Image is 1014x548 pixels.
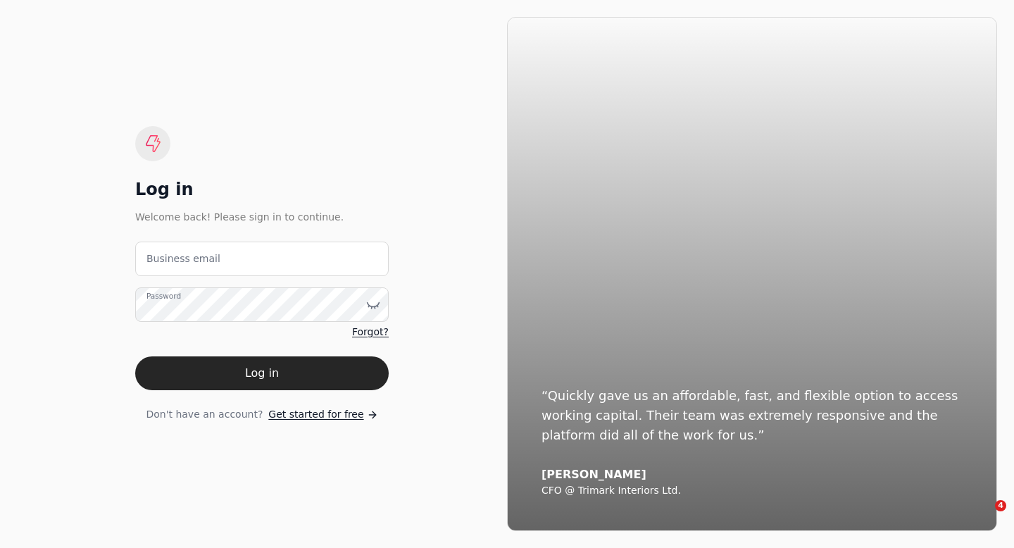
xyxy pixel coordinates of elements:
span: 4 [995,500,1006,511]
a: Get started for free [268,407,377,422]
iframe: Intercom live chat [966,500,1000,534]
div: “Quickly gave us an affordable, fast, and flexible option to access working capital. Their team w... [542,386,963,445]
label: Password [146,291,181,302]
div: [PERSON_NAME] [542,468,963,482]
div: CFO @ Trimark Interiors Ltd. [542,485,963,497]
label: Business email [146,251,220,266]
div: Welcome back! Please sign in to continue. [135,209,389,225]
span: Get started for free [268,407,363,422]
div: Log in [135,178,389,201]
span: Don't have an account? [146,407,263,422]
button: Log in [135,356,389,390]
a: Forgot? [352,325,389,340]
